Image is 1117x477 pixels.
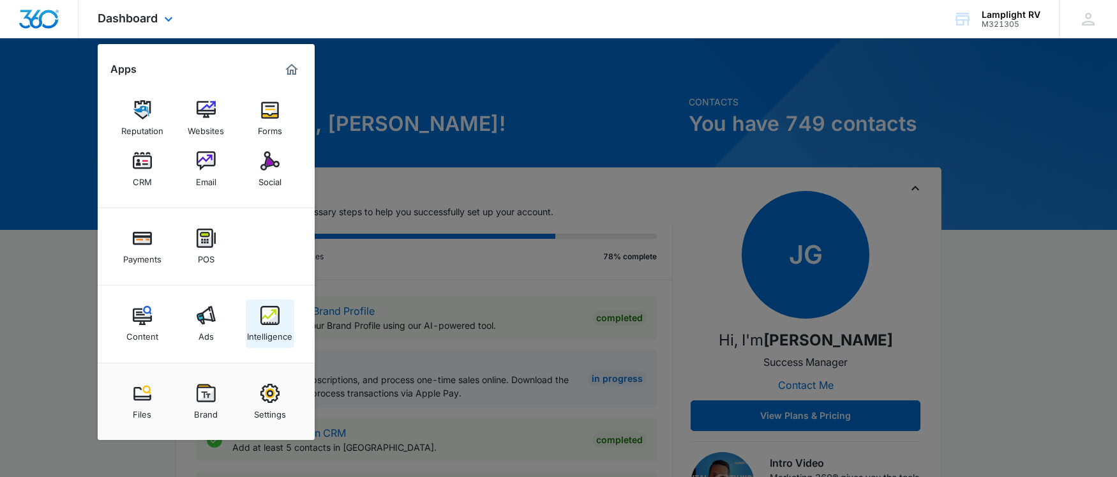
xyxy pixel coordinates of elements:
[246,377,294,426] a: Settings
[281,59,302,80] a: Marketing 360® Dashboard
[258,119,282,136] div: Forms
[118,145,167,193] a: CRM
[133,170,152,187] div: CRM
[123,248,161,264] div: Payments
[198,248,214,264] div: POS
[982,10,1040,20] div: account name
[182,145,230,193] a: Email
[246,94,294,142] a: Forms
[188,119,224,136] div: Websites
[254,403,286,420] div: Settings
[247,325,292,342] div: Intelligence
[246,299,294,348] a: Intelligence
[133,403,151,420] div: Files
[182,222,230,271] a: POS
[182,377,230,426] a: Brand
[182,94,230,142] a: Websites
[126,325,158,342] div: Content
[121,119,163,136] div: Reputation
[982,20,1040,29] div: account id
[194,403,218,420] div: Brand
[98,11,158,25] span: Dashboard
[182,299,230,348] a: Ads
[199,325,214,342] div: Ads
[196,170,216,187] div: Email
[259,170,281,187] div: Social
[246,145,294,193] a: Social
[118,377,167,426] a: Files
[118,94,167,142] a: Reputation
[118,222,167,271] a: Payments
[118,299,167,348] a: Content
[110,63,137,75] h2: Apps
